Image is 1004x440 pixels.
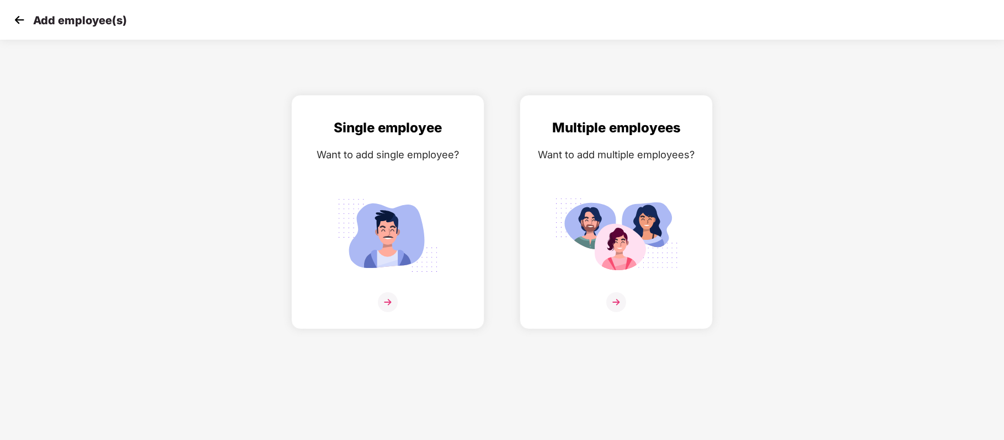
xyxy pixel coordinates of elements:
[378,292,398,312] img: svg+xml;base64,PHN2ZyB4bWxucz0iaHR0cDovL3d3dy53My5vcmcvMjAwMC9zdmciIHdpZHRoPSIzNiIgaGVpZ2h0PSIzNi...
[606,292,626,312] img: svg+xml;base64,PHN2ZyB4bWxucz0iaHR0cDovL3d3dy53My5vcmcvMjAwMC9zdmciIHdpZHRoPSIzNiIgaGVpZ2h0PSIzNi...
[303,147,473,163] div: Want to add single employee?
[326,192,450,278] img: svg+xml;base64,PHN2ZyB4bWxucz0iaHR0cDovL3d3dy53My5vcmcvMjAwMC9zdmciIGlkPSJTaW5nbGVfZW1wbG95ZWUiIH...
[33,14,127,27] p: Add employee(s)
[11,12,28,28] img: svg+xml;base64,PHN2ZyB4bWxucz0iaHR0cDovL3d3dy53My5vcmcvMjAwMC9zdmciIHdpZHRoPSIzMCIgaGVpZ2h0PSIzMC...
[554,192,678,278] img: svg+xml;base64,PHN2ZyB4bWxucz0iaHR0cDovL3d3dy53My5vcmcvMjAwMC9zdmciIGlkPSJNdWx0aXBsZV9lbXBsb3llZS...
[303,117,473,138] div: Single employee
[531,147,701,163] div: Want to add multiple employees?
[531,117,701,138] div: Multiple employees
